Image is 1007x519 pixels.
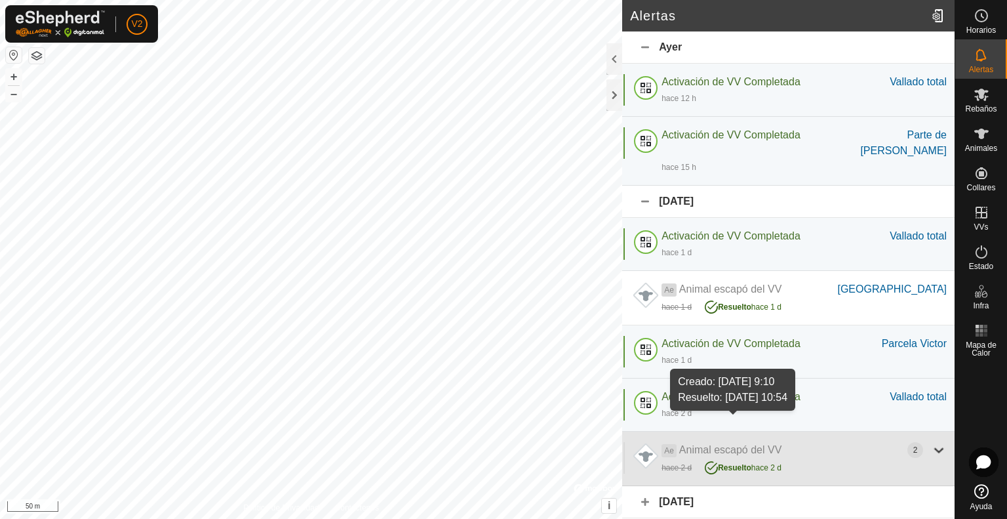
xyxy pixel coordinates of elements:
span: Resuelto [718,302,751,312]
span: Activación de VV Completada [661,338,800,349]
span: Ae [661,283,677,297]
span: Horarios [966,26,996,34]
div: 2 [907,442,923,458]
span: Ae [661,444,677,457]
span: Activación de VV Completada [661,230,800,241]
button: Capas del Mapa [29,48,45,64]
div: [DATE] [622,486,955,518]
button: – [6,86,22,102]
span: Alertas [969,66,993,73]
div: Vallado total [890,389,947,405]
span: Activación de VV Completada [661,391,800,402]
div: hace 1 d [661,354,692,366]
div: hace 2 d [661,462,692,474]
div: Parcela Victor [882,336,947,352]
span: Infra [973,302,989,310]
div: hace 1 d [705,297,781,313]
div: [DATE] [622,186,955,218]
span: i [608,500,610,511]
span: Resuelto [718,463,751,472]
span: Estado [969,262,993,270]
button: i [602,499,616,513]
div: hace 2 d [705,458,781,474]
span: Mapa de Calor [958,341,1004,357]
span: Collares [966,184,995,192]
div: Vallado total [890,74,947,90]
div: hace 2 d [661,407,692,419]
div: hace 12 h [661,93,696,104]
div: Parte de [PERSON_NAME] [833,127,947,159]
div: hace 15 h [661,161,696,173]
a: Ayuda [955,479,1007,516]
span: V2 [131,17,142,31]
span: Animal escapó del VV [679,444,782,455]
div: hace 1 d [661,247,692,259]
span: Animales [965,144,997,152]
a: Política de Privacidad [243,502,319,514]
button: Restablecer Mapa [6,47,22,63]
div: [GEOGRAPHIC_DATA] [837,281,947,297]
div: hace 1 d [661,301,692,313]
div: Ayer [622,31,955,64]
span: Rebaños [965,105,997,113]
div: Vallado total [890,228,947,244]
button: + [6,69,22,85]
span: Animal escapó del VV [679,283,782,295]
span: Activación de VV Completada [661,129,800,140]
span: Activación de VV Completada [661,76,800,87]
h2: Alertas [630,8,926,24]
a: Contáctenos [335,502,379,514]
img: Logo Gallagher [16,10,105,37]
span: VVs [974,223,988,231]
span: Ayuda [970,503,993,510]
